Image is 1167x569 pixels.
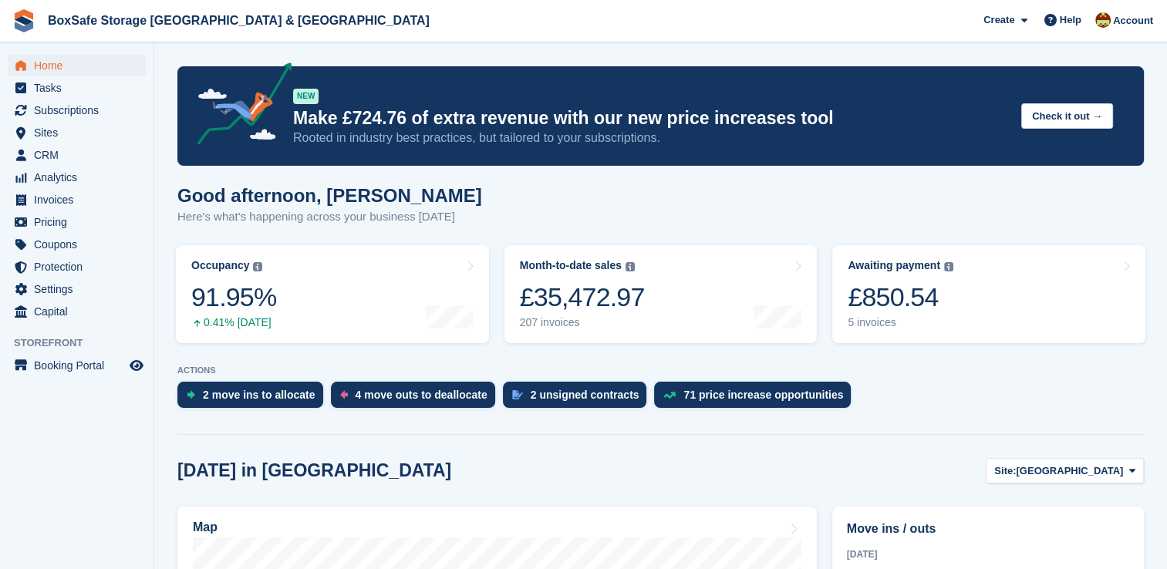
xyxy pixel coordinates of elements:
a: menu [8,355,146,376]
a: Month-to-date sales £35,472.97 207 invoices [504,245,818,343]
p: Here's what's happening across your business [DATE] [177,208,482,226]
span: [GEOGRAPHIC_DATA] [1016,463,1123,479]
span: Capital [34,301,126,322]
div: NEW [293,89,319,104]
div: 71 price increase opportunities [683,389,843,401]
a: menu [8,122,146,143]
span: Pricing [34,211,126,233]
h2: Map [193,520,218,534]
span: Create [983,12,1014,28]
h2: [DATE] in [GEOGRAPHIC_DATA] [177,460,451,481]
img: contract_signature_icon-13c848040528278c33f63329250d36e43548de30e8caae1d1a13099fd9432cc5.svg [512,390,523,399]
div: Month-to-date sales [520,259,622,272]
a: menu [8,256,146,278]
div: 2 move ins to allocate [203,389,315,401]
a: menu [8,234,146,255]
span: Account [1113,13,1153,29]
a: menu [8,77,146,99]
a: menu [8,144,146,166]
div: Occupancy [191,259,249,272]
span: Invoices [34,189,126,210]
span: Home [34,55,126,76]
a: BoxSafe Storage [GEOGRAPHIC_DATA] & [GEOGRAPHIC_DATA] [42,8,436,33]
div: 4 move outs to deallocate [356,389,487,401]
div: £35,472.97 [520,281,645,313]
h2: Move ins / outs [847,520,1129,538]
span: Storefront [14,335,153,351]
img: icon-info-grey-7440780725fd019a000dd9b08b2336e03edf1995a4989e88bcd33f0948082b44.svg [253,262,262,271]
img: icon-info-grey-7440780725fd019a000dd9b08b2336e03edf1995a4989e88bcd33f0948082b44.svg [944,262,953,271]
a: Occupancy 91.95% 0.41% [DATE] [176,245,489,343]
img: price-adjustments-announcement-icon-8257ccfd72463d97f412b2fc003d46551f7dbcb40ab6d574587a9cd5c0d94... [184,62,292,150]
a: menu [8,189,146,210]
p: Rooted in industry best practices, but tailored to your subscriptions. [293,130,1009,146]
a: menu [8,211,146,233]
span: Coupons [34,234,126,255]
a: Awaiting payment £850.54 5 invoices [832,245,1145,343]
span: Analytics [34,167,126,188]
img: stora-icon-8386f47178a22dfd0bd8f6a31ec36ba5ce8667c1dd55bd0f319d3a0aa187defe.svg [12,9,35,32]
span: Tasks [34,77,126,99]
p: Make £724.76 of extra revenue with our new price increases tool [293,107,1009,130]
span: Help [1060,12,1081,28]
span: Site: [994,463,1016,479]
span: Sites [34,122,126,143]
button: Check it out → [1021,103,1113,129]
a: menu [8,55,146,76]
span: Booking Portal [34,355,126,376]
a: menu [8,167,146,188]
div: £850.54 [848,281,953,313]
a: menu [8,99,146,121]
div: 207 invoices [520,316,645,329]
img: move_ins_to_allocate_icon-fdf77a2bb77ea45bf5b3d319d69a93e2d87916cf1d5bf7949dd705db3b84f3ca.svg [187,390,195,399]
div: Awaiting payment [848,259,940,272]
a: 2 move ins to allocate [177,382,331,416]
p: ACTIONS [177,365,1144,375]
h1: Good afternoon, [PERSON_NAME] [177,185,482,206]
a: 71 price increase opportunities [654,382,858,416]
div: 91.95% [191,281,276,313]
img: Kim [1095,12,1111,28]
div: 2 unsigned contracts [531,389,639,401]
a: menu [8,278,146,300]
img: move_outs_to_deallocate_icon-f764333ba52eb49d3ac5e1228854f67142a1ed5810a6f6cc68b1a99e826820c5.svg [340,390,348,399]
span: CRM [34,144,126,166]
div: 5 invoices [848,316,953,329]
img: icon-info-grey-7440780725fd019a000dd9b08b2336e03edf1995a4989e88bcd33f0948082b44.svg [626,262,635,271]
a: 4 move outs to deallocate [331,382,503,416]
button: Site: [GEOGRAPHIC_DATA] [986,458,1144,483]
a: 2 unsigned contracts [503,382,655,416]
span: Protection [34,256,126,278]
img: price_increase_opportunities-93ffe204e8149a01c8c9dc8f82e8f89637d9d84a8eef4429ea346261dce0b2c0.svg [663,392,676,399]
div: 0.41% [DATE] [191,316,276,329]
div: [DATE] [847,547,1129,561]
a: menu [8,301,146,322]
a: Preview store [127,356,146,375]
span: Subscriptions [34,99,126,121]
span: Settings [34,278,126,300]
